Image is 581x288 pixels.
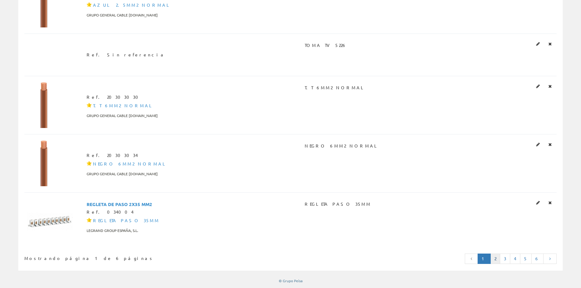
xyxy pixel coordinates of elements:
[87,215,160,226] span: REGLETA PASO 35MM
[87,158,168,169] span: NEGRO 6MM2 NORMAL
[87,100,154,111] span: T.T 6MM2 NORMAL
[24,253,241,261] div: Mostrando página 1 de 6 páginas
[87,10,158,20] span: GRUPO GENERAL CABLE [DOMAIN_NAME]
[87,169,158,179] span: GRUPO GENERAL CABLE [DOMAIN_NAME]
[87,152,300,158] div: Ref. 20303034
[87,199,152,209] span: REGLETA DE PASO 2X35 MM2
[490,254,500,264] a: 2
[534,140,542,148] a: Editar
[18,278,563,283] div: © Grupo Peisa
[305,140,379,151] span: NEGRO 6MM2 NORMAL
[27,199,73,244] img: Foto artículo REGLETA DE PASO 2X35 MM2 (150x150)
[500,254,510,264] a: 3
[547,140,554,148] a: Eliminar
[465,254,478,264] a: Página anterior
[87,94,300,100] div: Ref. 20303030
[520,254,532,264] a: 5
[534,40,542,48] a: Editar
[305,199,371,209] span: REGLETA PASO 35MM
[87,52,300,58] div: Ref. Sin referencia
[305,82,366,93] span: T.T 6MM2 NORMAL
[87,111,158,121] span: GRUPO GENERAL CABLE [DOMAIN_NAME]
[510,254,520,264] a: 4
[547,199,554,207] a: Eliminar
[531,254,543,264] a: 6
[547,82,554,90] a: Eliminar
[87,209,300,215] div: Ref. 034004
[547,40,554,48] a: Eliminar
[534,82,542,90] a: Editar
[534,199,542,207] a: Editar
[305,40,347,50] span: TOMA TV 5226
[543,254,557,264] a: Página siguiente
[87,226,138,236] span: LEGRAND GROUP ESPAÑA, S.L.
[478,254,491,264] a: Página actual
[27,140,61,186] img: Foto artículo (112.5x150)
[27,82,61,128] img: Foto artículo (112.5x150)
